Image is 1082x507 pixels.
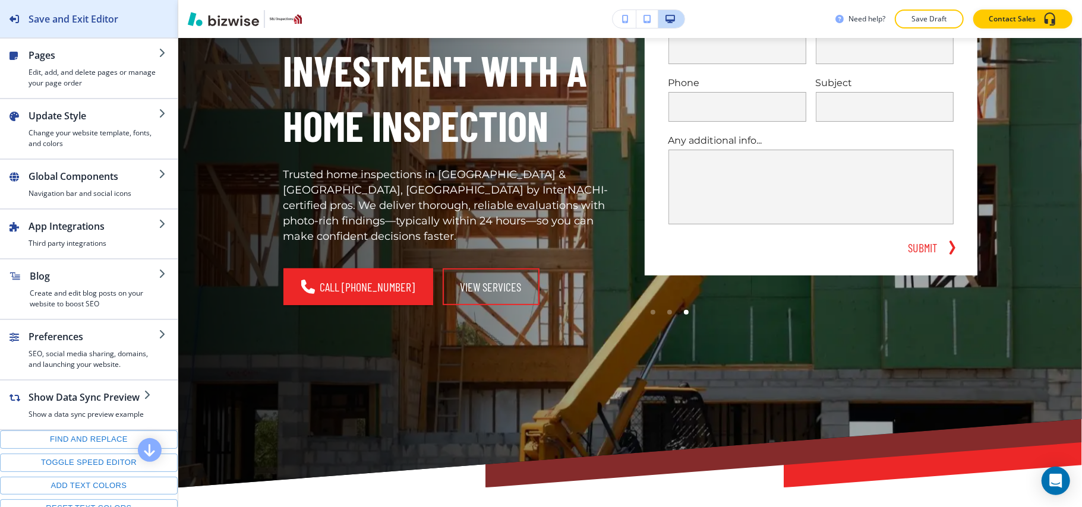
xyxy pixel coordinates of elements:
h2: App Integrations [29,219,159,233]
h4: Change your website template, fonts, and colors [29,128,159,149]
p: Trusted home inspections in [GEOGRAPHIC_DATA] & [GEOGRAPHIC_DATA], [GEOGRAPHIC_DATA] by InterNACH... [283,167,616,245]
h2: Save and Exit Editor [29,12,118,26]
p: Subject [816,76,954,90]
button: Save Draft [895,9,964,28]
h4: Third party integrations [29,238,159,249]
h2: Update Style [29,109,159,123]
h4: Create and edit blog posts on your website to boost SEO [30,288,159,309]
p: Phone [668,76,806,90]
p: Any additional info... [668,134,954,147]
h4: Edit, add, and delete pages or manage your page order [29,67,159,88]
h2: Blog [30,269,159,283]
button: SUBMIT [904,239,942,256]
h4: SEO, social media sharing, domains, and launching your website. [29,348,159,370]
h2: Pages [29,48,159,62]
img: Bizwise Logo [188,12,259,26]
h2: Preferences [29,329,159,344]
p: Contact Sales [989,14,1036,24]
h4: Navigation bar and social icons [29,188,159,199]
button: Contact Sales [973,9,1072,28]
h2: Show Data Sync Preview [29,390,144,404]
div: Open Intercom Messenger [1042,467,1070,495]
h4: Show a data sync preview example [29,409,144,420]
p: Save Draft [910,14,948,24]
a: Call [PHONE_NUMBER] [283,268,433,305]
img: Your Logo [270,14,302,24]
button: View Services [443,268,540,305]
h2: Global Components [29,169,159,183]
h3: Need help? [848,14,885,24]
